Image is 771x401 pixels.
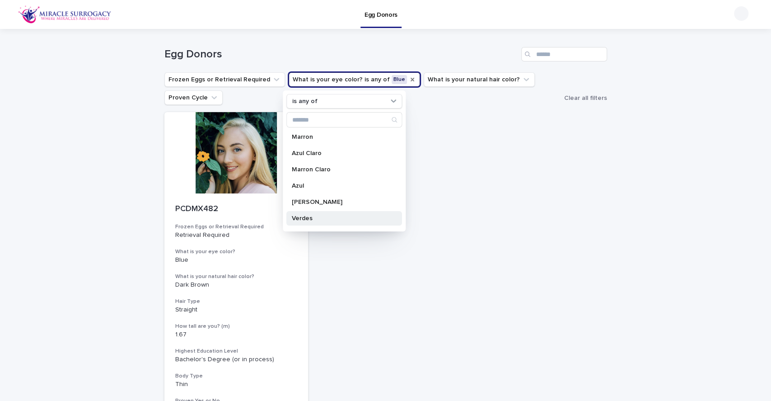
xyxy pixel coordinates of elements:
[175,348,298,355] h3: Highest Education Level
[175,373,298,380] h3: Body Type
[175,306,298,314] p: Straight
[424,72,535,87] button: What is your natural hair color?
[292,98,318,105] p: is any of
[175,381,298,388] p: Thin
[175,256,298,264] p: Blue
[164,48,518,61] h1: Egg Donors
[175,298,298,305] h3: Hair Type
[292,183,388,189] p: Azul
[175,323,298,330] h3: How tall are you? (m)
[164,90,223,105] button: Proven Cycle
[561,91,607,105] button: Clear all filters
[164,72,285,87] button: Frozen Eggs or Retrieval Required
[289,72,420,87] button: What is your eye color?
[292,215,388,222] p: Verdes
[292,150,388,156] p: Azul Claro
[175,223,298,231] h3: Frozen Eggs or Retrieval Required
[292,166,388,173] p: Marron Claro
[292,199,388,205] p: [PERSON_NAME]
[175,331,298,339] p: 1.67
[292,134,388,140] p: Marron
[175,248,298,255] h3: What is your eye color?
[521,47,607,61] input: Search
[175,281,298,289] p: Dark Brown
[286,112,402,127] div: Search
[18,5,112,24] img: OiFFDOGZQuirLhrlO1ag
[175,273,298,280] h3: What is your natural hair color?
[175,204,298,214] p: PCDMX482
[287,113,402,127] input: Search
[175,231,298,239] p: Retrieval Required
[564,95,607,101] span: Clear all filters
[175,356,298,363] p: Bachelor's Degree (or in process)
